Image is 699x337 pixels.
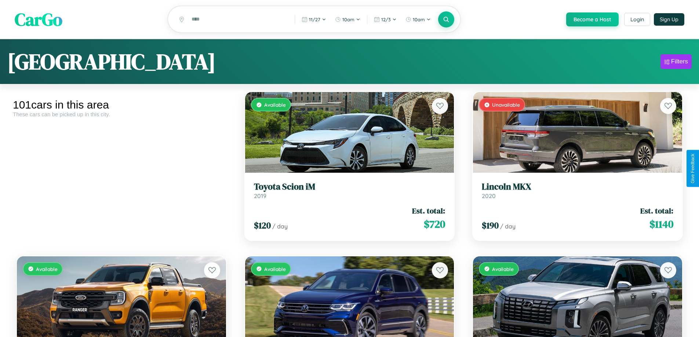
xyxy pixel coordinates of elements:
[309,17,320,22] span: 11 / 27
[482,182,673,199] a: Lincoln MKX2020
[331,14,364,25] button: 10am
[264,102,286,108] span: Available
[624,13,650,26] button: Login
[342,17,354,22] span: 10am
[654,13,684,26] button: Sign Up
[412,205,445,216] span: Est. total:
[298,14,330,25] button: 11/27
[36,266,58,272] span: Available
[13,111,230,117] div: These cars can be picked up in this city.
[500,223,516,230] span: / day
[15,7,62,32] span: CarGo
[254,192,266,199] span: 2019
[272,223,288,230] span: / day
[424,217,445,231] span: $ 720
[649,217,673,231] span: $ 1140
[482,219,499,231] span: $ 190
[254,182,445,192] h3: Toyota Scion iM
[264,266,286,272] span: Available
[640,205,673,216] span: Est. total:
[254,182,445,199] a: Toyota Scion iM2019
[370,14,400,25] button: 12/3
[566,12,619,26] button: Become a Host
[413,17,425,22] span: 10am
[671,58,688,65] div: Filters
[660,54,692,69] button: Filters
[254,219,271,231] span: $ 120
[13,99,230,111] div: 101 cars in this area
[482,182,673,192] h3: Lincoln MKX
[402,14,434,25] button: 10am
[381,17,391,22] span: 12 / 3
[7,47,216,77] h1: [GEOGRAPHIC_DATA]
[482,192,496,199] span: 2020
[492,266,514,272] span: Available
[492,102,520,108] span: Unavailable
[690,154,695,183] div: Give Feedback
